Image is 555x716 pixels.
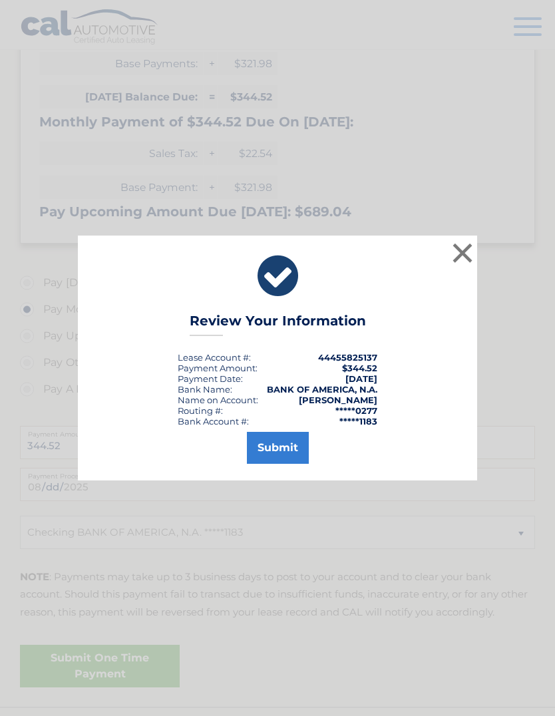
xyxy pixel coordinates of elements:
button: × [449,240,476,266]
div: Payment Amount: [178,363,258,373]
div: Lease Account #: [178,352,251,363]
h3: Review Your Information [190,313,366,336]
strong: [PERSON_NAME] [299,395,377,405]
div: Bank Name: [178,384,232,395]
div: Routing #: [178,405,223,416]
div: Name on Account: [178,395,258,405]
strong: 44455825137 [318,352,377,363]
span: Payment Date [178,373,241,384]
span: [DATE] [345,373,377,384]
div: : [178,373,243,384]
span: $344.52 [342,363,377,373]
strong: BANK OF AMERICA, N.A. [267,384,377,395]
div: Bank Account #: [178,416,249,427]
button: Submit [247,432,309,464]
